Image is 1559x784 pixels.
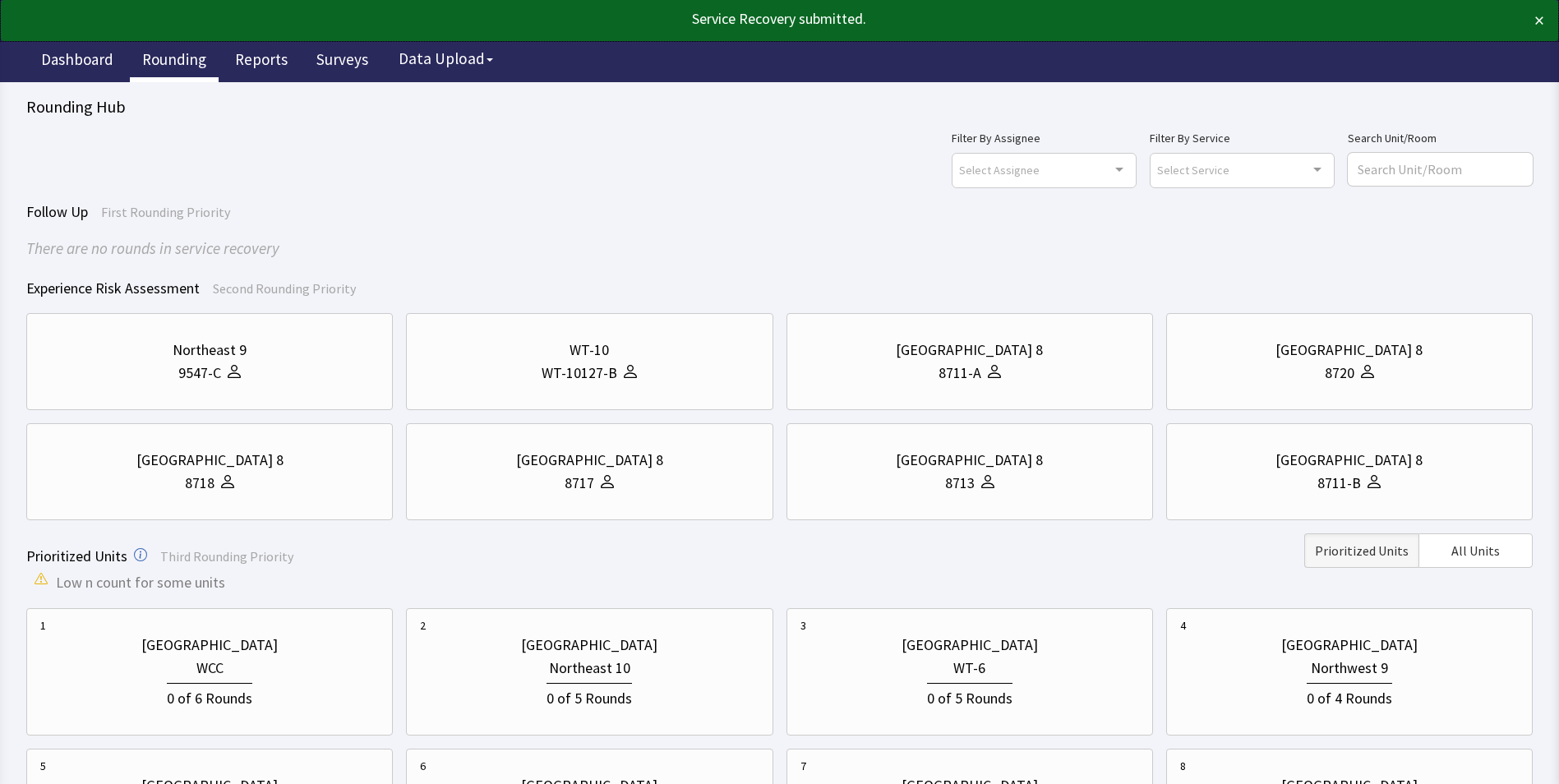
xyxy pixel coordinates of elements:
[549,657,630,680] div: Northeast 10
[1325,362,1354,385] div: 8720
[902,634,1038,657] div: [GEOGRAPHIC_DATA]
[1180,758,1186,774] div: 8
[1307,683,1392,710] div: 0 of 4 Rounds
[1311,657,1388,680] div: Northwest 9
[160,548,293,565] span: Third Rounding Priority
[185,472,214,495] div: 8718
[1180,617,1186,634] div: 4
[565,472,594,495] div: 8717
[516,449,663,472] div: [GEOGRAPHIC_DATA] 8
[1534,7,1544,34] button: ×
[178,362,221,385] div: 9547-C
[304,41,381,82] a: Surveys
[136,449,284,472] div: [GEOGRAPHIC_DATA] 8
[570,339,609,362] div: WT-10
[101,204,230,220] span: First Rounding Priority
[223,41,300,82] a: Reports
[26,546,127,565] span: Prioritized Units
[547,683,632,710] div: 0 of 5 Rounds
[1275,449,1423,472] div: [GEOGRAPHIC_DATA] 8
[420,617,426,634] div: 2
[420,758,426,774] div: 6
[521,634,657,657] div: [GEOGRAPHIC_DATA]
[26,95,1533,118] div: Rounding Hub
[167,683,252,710] div: 0 of 6 Rounds
[1304,533,1418,568] button: Prioritized Units
[1150,128,1335,148] label: Filter By Service
[927,683,1012,710] div: 0 of 5 Rounds
[130,41,219,82] a: Rounding
[1275,339,1423,362] div: [GEOGRAPHIC_DATA] 8
[29,41,126,82] a: Dashboard
[1348,128,1533,148] label: Search Unit/Room
[26,201,1533,224] div: Follow Up
[40,758,46,774] div: 5
[213,280,356,297] span: Second Rounding Priority
[945,472,975,495] div: 8713
[173,339,247,362] div: Northeast 9
[896,449,1043,472] div: [GEOGRAPHIC_DATA] 8
[952,128,1137,148] label: Filter By Assignee
[56,571,225,594] span: Low n count for some units
[800,758,806,774] div: 7
[1451,541,1500,560] span: All Units
[26,237,1533,261] div: There are no rounds in service recovery
[800,617,806,634] div: 3
[939,362,981,385] div: 8711-A
[896,339,1043,362] div: [GEOGRAPHIC_DATA] 8
[1315,541,1409,560] span: Prioritized Units
[141,634,278,657] div: [GEOGRAPHIC_DATA]
[26,277,1533,300] div: Experience Risk Assessment
[959,160,1040,179] span: Select Assignee
[1348,153,1533,186] input: Search Unit/Room
[1281,634,1418,657] div: [GEOGRAPHIC_DATA]
[40,617,46,634] div: 1
[196,657,224,680] div: WCC
[1317,472,1361,495] div: 8711-B
[15,7,1391,30] div: Service Recovery submitted.
[542,362,617,385] div: WT-10127-B
[1418,533,1533,568] button: All Units
[1157,160,1229,179] span: Select Service
[389,44,503,74] button: Data Upload
[953,657,985,680] div: WT-6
